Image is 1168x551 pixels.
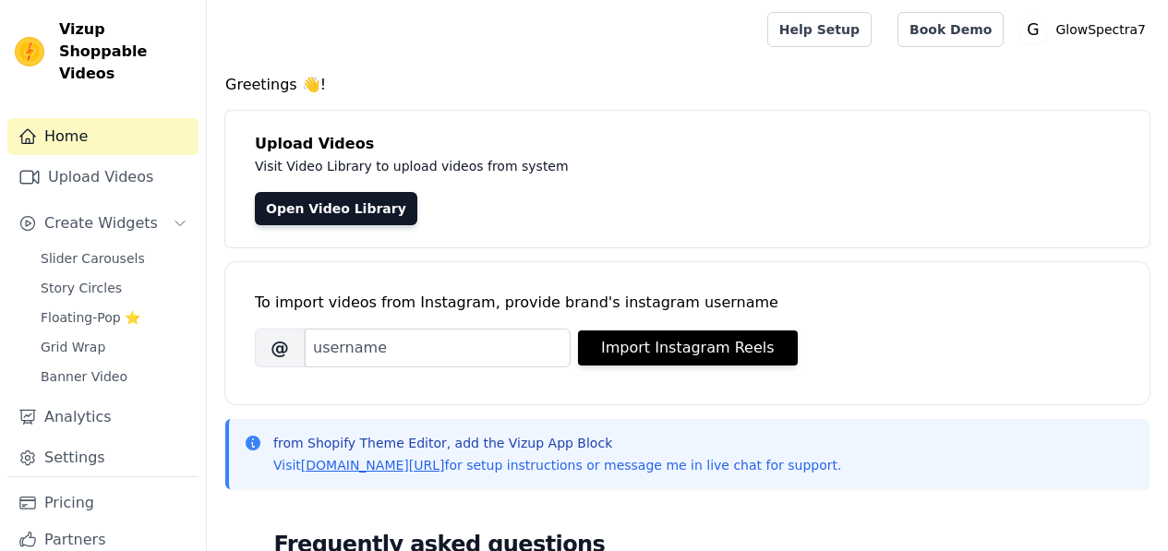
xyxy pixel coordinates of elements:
[44,212,158,234] span: Create Widgets
[1018,13,1153,46] button: G GlowSpectra7
[255,329,305,367] span: @
[255,155,1082,177] p: Visit Video Library to upload videos from system
[255,292,1120,314] div: To import videos from Instagram, provide brand's instagram username
[767,12,872,47] a: Help Setup
[1028,20,1040,39] text: G
[41,308,140,327] span: Floating-Pop ⭐
[7,159,199,196] a: Upload Videos
[30,275,199,301] a: Story Circles
[578,330,798,365] button: Import Instagram Reels
[225,74,1150,96] h4: Greetings 👋!
[255,133,1120,155] h4: Upload Videos
[301,458,445,473] a: [DOMAIN_NAME][URL]
[7,118,199,155] a: Home
[30,334,199,360] a: Grid Wrap
[897,12,1004,47] a: Book Demo
[30,246,199,271] a: Slider Carousels
[7,205,199,242] button: Create Widgets
[15,37,44,66] img: Vizup
[7,439,199,476] a: Settings
[255,192,417,225] a: Open Video Library
[7,399,199,436] a: Analytics
[41,367,127,386] span: Banner Video
[273,456,841,474] p: Visit for setup instructions or message me in live chat for support.
[1048,13,1153,46] p: GlowSpectra7
[305,329,571,367] input: username
[41,279,122,297] span: Story Circles
[273,434,841,452] p: from Shopify Theme Editor, add the Vizup App Block
[41,249,145,268] span: Slider Carousels
[7,485,199,521] a: Pricing
[30,364,199,389] a: Banner Video
[59,18,191,85] span: Vizup Shoppable Videos
[41,338,105,356] span: Grid Wrap
[30,305,199,330] a: Floating-Pop ⭐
